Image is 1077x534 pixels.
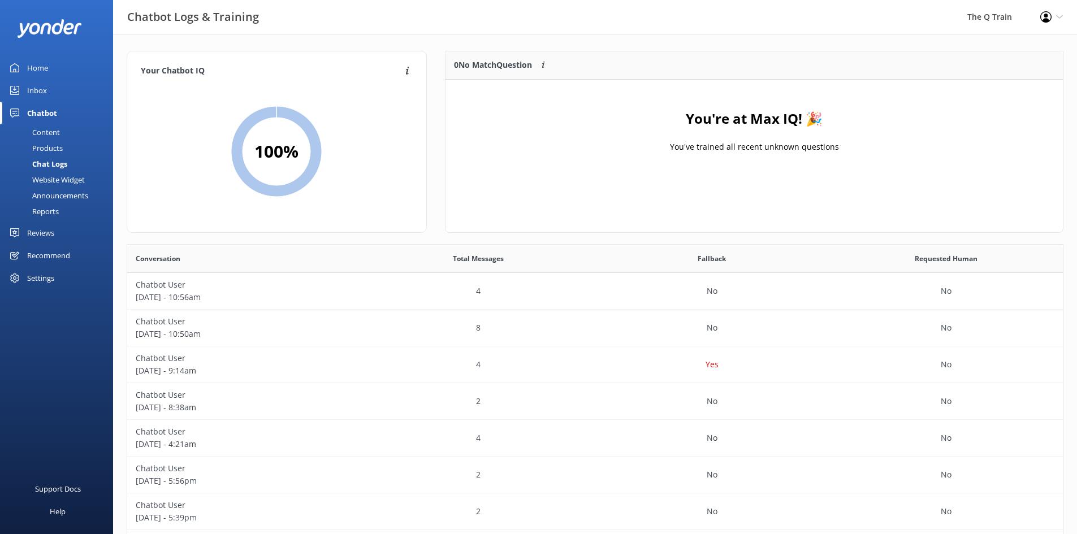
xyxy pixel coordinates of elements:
p: Chatbot User [136,315,353,328]
p: 4 [476,285,481,297]
div: row [127,346,1063,383]
span: Requested Human [915,253,977,264]
p: Chatbot User [136,389,353,401]
p: [DATE] - 5:56pm [136,475,353,487]
p: Chatbot User [136,462,353,475]
p: Chatbot User [136,279,353,291]
span: Conversation [136,253,180,264]
p: 2 [476,468,481,481]
a: Products [7,140,113,156]
div: Settings [27,267,54,289]
div: grid [445,80,1063,193]
p: [DATE] - 5:39pm [136,511,353,524]
p: No [941,395,951,407]
div: Help [50,500,66,523]
p: 4 [476,358,481,371]
p: You've trained all recent unknown questions [669,141,838,153]
p: Chatbot User [136,352,353,364]
span: Fallback [698,253,726,264]
p: No [941,322,951,334]
p: No [707,505,717,518]
a: Website Widget [7,172,113,188]
span: Total Messages [453,253,504,264]
p: No [707,285,717,297]
h2: 100 % [254,138,299,165]
p: [DATE] - 8:38am [136,401,353,414]
p: No [941,505,951,518]
div: row [127,420,1063,457]
div: Reports [7,203,59,219]
a: Reports [7,203,113,219]
p: Chatbot User [136,499,353,511]
a: Announcements [7,188,113,203]
div: row [127,273,1063,310]
p: [DATE] - 4:21am [136,438,353,450]
p: [DATE] - 10:50am [136,328,353,340]
div: Chatbot [27,102,57,124]
div: Recommend [27,244,70,267]
p: [DATE] - 10:56am [136,291,353,303]
a: Content [7,124,113,140]
p: Yes [706,358,719,371]
p: No [707,395,717,407]
p: 2 [476,395,481,407]
p: No [941,468,951,481]
p: 2 [476,505,481,518]
p: No [707,432,717,444]
p: No [941,358,951,371]
div: Home [27,57,48,79]
img: yonder-white-logo.png [17,19,82,38]
div: Inbox [27,79,47,102]
div: Support Docs [35,477,81,500]
div: row [127,457,1063,493]
h3: Chatbot Logs & Training [127,8,259,26]
div: Chat Logs [7,156,67,172]
div: Content [7,124,60,140]
p: 8 [476,322,481,334]
p: No [707,322,717,334]
p: [DATE] - 9:14am [136,364,353,377]
p: 0 No Match Question [454,59,532,71]
div: row [127,493,1063,530]
div: Products [7,140,63,156]
div: Reviews [27,222,54,244]
div: row [127,383,1063,420]
div: Announcements [7,188,88,203]
p: No [707,468,717,481]
p: No [941,285,951,297]
h4: You're at Max IQ! 🎉 [686,108,823,129]
p: 4 [476,432,481,444]
h4: Your Chatbot IQ [141,65,402,77]
div: Website Widget [7,172,85,188]
p: Chatbot User [136,426,353,438]
a: Chat Logs [7,156,113,172]
p: No [941,432,951,444]
div: row [127,310,1063,346]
